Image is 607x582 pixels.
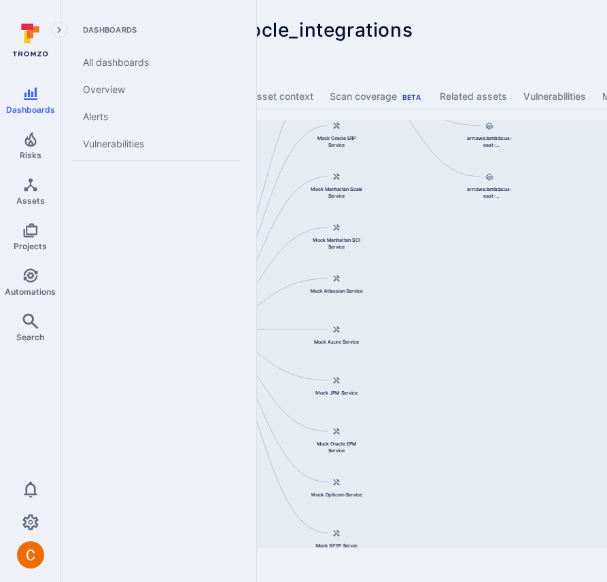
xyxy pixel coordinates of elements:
[309,134,364,148] span: Mock Oracle ERP Service
[14,241,47,251] span: Projects
[6,105,55,115] span: Dashboards
[315,542,358,549] span: Mock SFTP Server
[309,440,364,454] span: Mock Oracle EPM Service
[242,84,322,109] a: Asset context
[309,185,364,199] span: Mock Manhattan Scale Service
[330,90,423,103] div: Scan coverage
[17,541,44,568] div: Camilo Rivera
[72,76,240,103] a: Overview
[5,287,56,297] span: Automations
[20,150,41,160] span: Risks
[462,134,517,148] span: arn:aws:lambda:us-east-1:844647875270:function:oic-monocle-integrations-custom-auth-lambda-prod-u...
[515,84,594,109] a: Vulnerabilities
[16,332,44,342] span: Search
[311,491,362,498] span: Mock Opticom Service
[54,24,64,36] i: Expand navigation menu
[462,185,517,199] span: arn:aws:lambda:us-east-1:844647875270:function:oic-monocle-integrations-custom-auth-lambda-stage-...
[51,22,67,38] button: Expand navigation menu
[432,84,515,109] a: Related assets
[310,287,363,294] span: Mock Atlassian Service
[309,236,364,250] span: Mock Manhattan SCI Service
[72,130,240,158] a: Vulnerabilities
[315,389,358,396] span: Mock JPM Service
[72,103,240,130] a: Alerts
[314,338,360,345] span: Mock Azure Service
[400,92,423,103] div: Beta
[72,49,240,76] a: All dashboards
[16,196,45,206] span: Assets
[72,24,240,35] span: Dashboards
[17,541,44,568] img: ACg8ocJuq_DPPTkXyD9OlTnVLvDrpObecjcADscmEHLMiTyEnTELew=s96-c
